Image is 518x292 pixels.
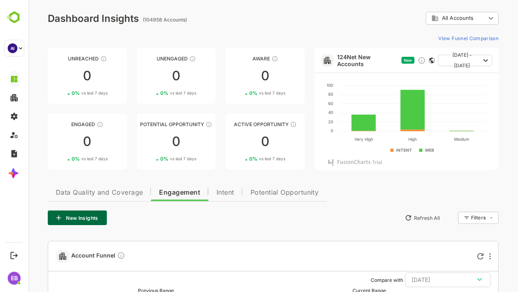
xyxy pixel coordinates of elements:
[43,156,79,162] div: 0 %
[108,48,188,104] a: UnengagedThese accounts have not shown enough engagement and need nurturing00%vs last 7 days
[342,277,375,283] ag: Compare with
[416,50,452,71] span: [DATE] - [DATE]
[28,189,115,196] span: Data Quality and Coverage
[300,110,305,115] text: 40
[197,48,276,104] a: AwareThese accounts have just entered the buying cycle and need further nurturing00%vs last 7 days
[131,189,172,196] span: Engagement
[222,189,291,196] span: Potential Opportunity
[401,58,406,63] div: This card does not support filter and segments
[19,56,99,62] div: Unreached
[383,275,456,285] div: [DATE]
[302,128,305,133] text: 0
[108,121,188,127] div: Potential Opportunity
[262,121,268,128] div: These accounts have open opportunities which might be at any of the Sales Stages
[19,210,79,225] button: New Insights
[197,69,276,82] div: 0
[19,69,99,82] div: 0
[72,56,79,62] div: These accounts have not been engaged with for a defined time period
[300,119,305,124] text: 20
[19,48,99,104] a: UnreachedThese accounts have not been engaged with for a defined time period00%vs last 7 days
[8,43,17,53] div: AI
[326,137,344,142] text: Very High
[68,121,75,128] div: These accounts are warm, further nurturing would qualify them to MQAs
[376,58,384,62] span: New
[414,15,445,21] span: All Accounts
[177,121,184,128] div: These accounts are MQAs and can be passed on to Inside Sales
[161,56,168,62] div: These accounts have not shown enough engagement and need nurturing
[407,32,470,45] button: View Funnel Comparison
[142,156,168,162] span: vs last 7 days
[300,101,305,106] text: 60
[449,253,455,260] div: Refresh
[442,210,470,225] div: Filters
[108,114,188,170] a: Potential OpportunityThese accounts are MQAs and can be passed on to Inside Sales00%vs last 7 days
[461,253,463,260] div: More
[53,156,79,162] span: vs last 7 days
[19,114,99,170] a: EngagedThese accounts are warm, further nurturing would qualify them to MQAs00%vs last 7 days
[309,54,370,67] a: 124Net New Accounts
[19,121,99,127] div: Engaged
[243,56,250,62] div: These accounts have just entered the buying cycle and need further nurturing
[108,135,188,148] div: 0
[53,90,79,96] span: vs last 7 days
[425,137,441,142] text: Medium
[197,56,276,62] div: Aware
[389,56,397,64] div: Discover new ICP-fit accounts showing engagement — via intent surges, anonymous website visits, L...
[43,90,79,96] div: 0 %
[221,156,257,162] div: 0 %
[403,15,457,22] div: All Accounts
[410,55,464,66] button: [DATE] - [DATE]
[197,135,276,148] div: 0
[43,251,97,261] span: Account Funnel
[108,69,188,82] div: 0
[132,90,168,96] div: 0 %
[132,156,168,162] div: 0 %
[89,251,97,261] div: Compare Funnel to any previous dates, and click on any plot in the current funnel to view the det...
[8,272,21,285] div: EB
[19,13,110,24] div: Dashboard Insights
[197,114,276,170] a: Active OpportunityThese accounts have open opportunities which might be at any of the Sales Stage...
[108,56,188,62] div: Unengaged
[188,189,206,196] span: Intent
[4,10,25,25] img: BambooboxLogoMark.f1c84d78b4c51b1a7b5f700c9845e183.svg
[377,273,463,287] button: [DATE]
[298,83,305,88] text: 100
[300,92,305,97] text: 80
[231,156,257,162] span: vs last 7 days
[373,211,415,224] button: Refresh All
[380,137,388,142] text: High
[443,215,457,221] div: Filters
[115,17,161,23] ag: (104958 Accounts)
[221,90,257,96] div: 0 %
[397,11,470,26] div: All Accounts
[142,90,168,96] span: vs last 7 days
[19,135,99,148] div: 0
[8,250,19,261] button: Logout
[197,121,276,127] div: Active Opportunity
[231,90,257,96] span: vs last 7 days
